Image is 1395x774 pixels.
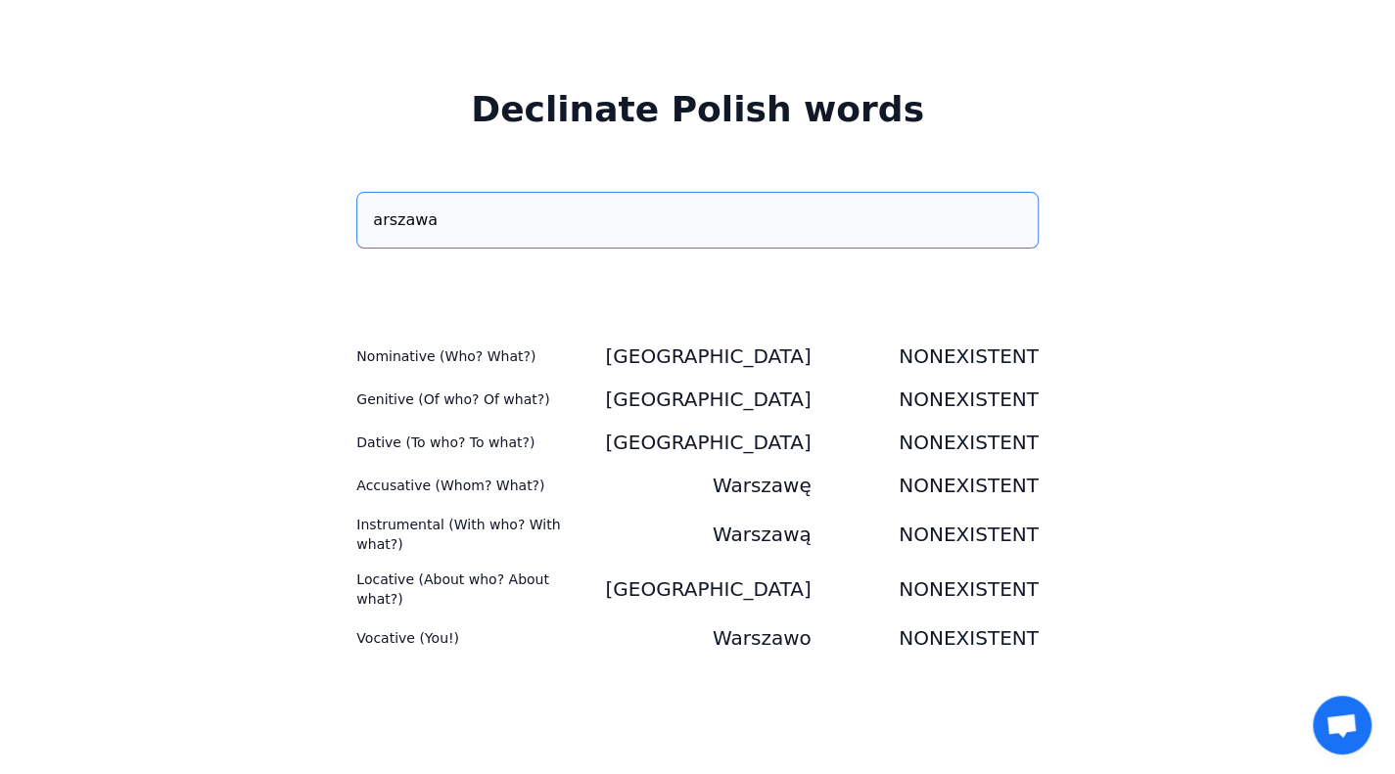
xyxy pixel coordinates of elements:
[356,476,583,495] div: Accusative (Whom? What?)
[356,569,583,609] div: Locative (About who? About what?)
[356,433,583,452] div: Dative (To who? To what?)
[583,624,811,652] div: Warszawo
[1313,696,1372,754] a: Ouvrir le chat
[356,346,583,366] div: Nominative (Who? What?)
[583,386,811,413] div: [GEOGRAPHIC_DATA]
[812,342,1039,370] div: NONEXISTENT
[812,624,1039,652] div: NONEXISTENT
[583,429,811,456] div: [GEOGRAPHIC_DATA]
[471,89,924,129] span: Declinate Polish words
[356,192,1039,249] input: input any Polish word in the basic form
[583,472,811,499] div: Warszawę
[812,386,1039,413] div: NONEXISTENT
[812,575,1039,603] div: NONEXISTENT
[812,472,1039,499] div: NONEXISTENT
[356,628,583,648] div: Vocative (You!)
[356,389,583,409] div: Genitive (Of who? Of what?)
[583,342,811,370] div: [GEOGRAPHIC_DATA]
[812,521,1039,548] div: NONEXISTENT
[356,515,583,554] div: Instrumental (With who? With what?)
[583,575,811,603] div: [GEOGRAPHIC_DATA]
[812,429,1039,456] div: NONEXISTENT
[583,521,811,548] div: Warszawą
